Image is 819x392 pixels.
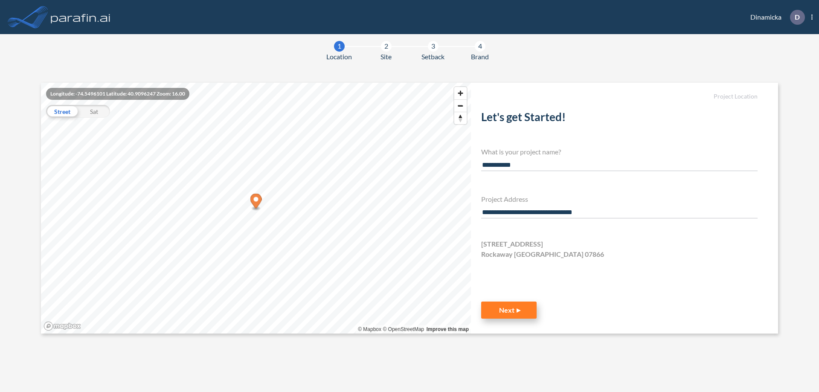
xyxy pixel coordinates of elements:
[358,326,381,332] a: Mapbox
[481,110,758,127] h2: Let's get Started!
[383,326,424,332] a: OpenStreetMap
[380,52,392,62] span: Site
[481,148,758,156] h4: What is your project name?
[250,194,262,211] div: Map marker
[471,52,489,62] span: Brand
[454,112,467,124] button: Reset bearing to north
[49,9,112,26] img: logo
[481,93,758,100] h5: Project Location
[428,41,439,52] div: 3
[41,83,471,334] canvas: Map
[427,326,469,332] a: Improve this map
[46,105,78,118] div: Street
[381,41,392,52] div: 2
[334,41,345,52] div: 1
[481,239,543,249] span: [STREET_ADDRESS]
[454,99,467,112] button: Zoom out
[475,41,485,52] div: 4
[795,13,800,21] p: D
[481,302,537,319] button: Next
[454,100,467,112] span: Zoom out
[78,105,110,118] div: Sat
[481,249,604,259] span: Rockaway [GEOGRAPHIC_DATA] 07866
[454,87,467,99] button: Zoom in
[738,10,813,25] div: Dinamicka
[44,321,81,331] a: Mapbox homepage
[421,52,444,62] span: Setback
[326,52,352,62] span: Location
[481,195,758,203] h4: Project Address
[46,88,189,100] div: Longitude: -74.5496101 Latitude: 40.9096247 Zoom: 16.00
